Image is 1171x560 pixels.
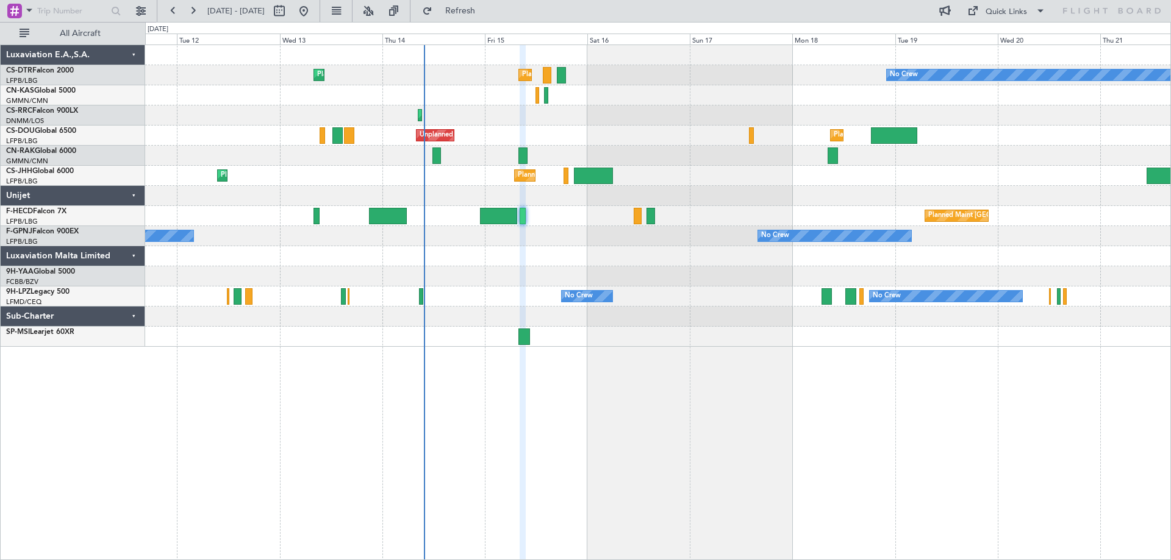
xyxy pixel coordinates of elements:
[6,107,78,115] a: CS-RRCFalcon 900LX
[417,1,490,21] button: Refresh
[207,5,265,16] span: [DATE] - [DATE]
[6,67,32,74] span: CS-DTR
[221,166,413,185] div: Planned Maint [GEOGRAPHIC_DATA] ([GEOGRAPHIC_DATA])
[6,168,74,175] a: CS-JHHGlobal 6000
[32,29,129,38] span: All Aircraft
[522,66,714,84] div: Planned Maint [GEOGRAPHIC_DATA] ([GEOGRAPHIC_DATA])
[6,136,38,146] a: LFPB/LBG
[6,76,38,85] a: LFPB/LBG
[6,228,79,235] a: F-GPNJFalcon 900EX
[6,208,33,215] span: F-HECD
[895,34,998,44] div: Tue 19
[6,208,66,215] a: F-HECDFalcon 7X
[6,87,34,94] span: CN-KAS
[6,96,48,105] a: GMMN/CMN
[6,168,32,175] span: CS-JHH
[382,34,485,44] div: Thu 14
[6,116,44,126] a: DNMM/LOS
[998,34,1100,44] div: Wed 20
[565,287,593,305] div: No Crew
[6,157,48,166] a: GMMN/CMN
[6,268,34,275] span: 9H-YAA
[6,288,70,296] a: 9H-LPZLegacy 500
[928,207,1120,225] div: Planned Maint [GEOGRAPHIC_DATA] ([GEOGRAPHIC_DATA])
[37,2,107,20] input: Trip Number
[961,1,1051,21] button: Quick Links
[6,127,76,135] a: CS-DOUGlobal 6500
[6,147,35,155] span: CN-RAK
[792,34,895,44] div: Mon 18
[6,67,74,74] a: CS-DTRFalcon 2000
[834,126,1026,144] div: Planned Maint [GEOGRAPHIC_DATA] ([GEOGRAPHIC_DATA])
[6,87,76,94] a: CN-KASGlobal 5000
[6,328,74,336] a: SP-MSILearjet 60XR
[6,288,30,296] span: 9H-LPZ
[761,227,789,245] div: No Crew
[6,127,35,135] span: CS-DOU
[6,237,38,246] a: LFPB/LBG
[435,7,486,15] span: Refresh
[873,287,901,305] div: No Crew
[280,34,382,44] div: Wed 13
[420,126,620,144] div: Unplanned Maint [GEOGRAPHIC_DATA] ([GEOGRAPHIC_DATA])
[177,34,279,44] div: Tue 12
[6,297,41,307] a: LFMD/CEQ
[6,177,38,186] a: LFPB/LBG
[6,228,32,235] span: F-GPNJ
[587,34,690,44] div: Sat 16
[317,66,379,84] div: Planned Maint Sofia
[986,6,1027,18] div: Quick Links
[6,217,38,226] a: LFPB/LBG
[6,147,76,155] a: CN-RAKGlobal 6000
[518,166,710,185] div: Planned Maint [GEOGRAPHIC_DATA] ([GEOGRAPHIC_DATA])
[13,24,132,43] button: All Aircraft
[6,268,75,275] a: 9H-YAAGlobal 5000
[485,34,587,44] div: Fri 15
[6,107,32,115] span: CS-RRC
[890,66,918,84] div: No Crew
[690,34,792,44] div: Sun 17
[6,277,38,286] a: FCBB/BZV
[148,24,168,35] div: [DATE]
[6,328,30,336] span: SP-MSI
